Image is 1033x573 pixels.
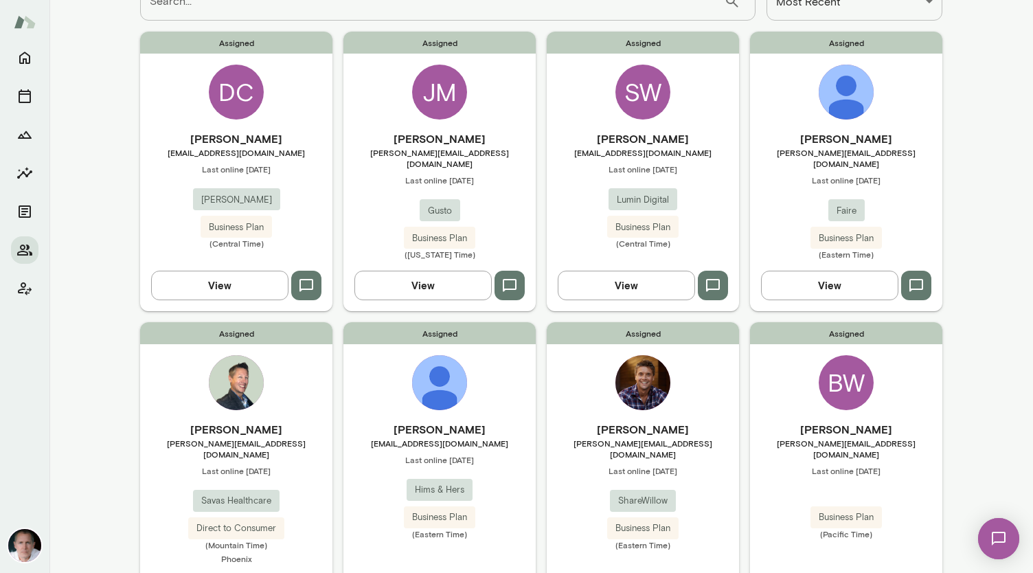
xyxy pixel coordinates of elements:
[819,355,874,410] div: BW
[151,271,288,300] button: View
[828,204,865,218] span: Faire
[547,131,739,147] h6: [PERSON_NAME]
[547,539,739,550] span: (Eastern Time)
[140,147,332,158] span: [EMAIL_ADDRESS][DOMAIN_NAME]
[750,249,942,260] span: (Eastern Time)
[607,221,679,234] span: Business Plan
[209,65,264,120] div: DC
[750,438,942,460] span: [PERSON_NAME][EMAIL_ADDRESS][DOMAIN_NAME]
[404,232,475,245] span: Business Plan
[547,147,739,158] span: [EMAIL_ADDRESS][DOMAIN_NAME]
[343,147,536,169] span: [PERSON_NAME][EMAIL_ADDRESS][DOMAIN_NAME]
[750,32,942,54] span: Assigned
[547,438,739,460] span: [PERSON_NAME][EMAIL_ADDRESS][DOMAIN_NAME]
[407,483,473,497] span: Hims & Hers
[810,232,882,245] span: Business Plan
[11,159,38,187] button: Insights
[140,238,332,249] span: (Central Time)
[140,539,332,550] span: (Mountain Time)
[140,164,332,175] span: Last online [DATE]
[750,465,942,476] span: Last online [DATE]
[810,510,882,524] span: Business Plan
[750,322,942,344] span: Assigned
[615,65,670,120] div: SW
[750,528,942,539] span: (Pacific Time)
[8,529,41,562] img: Mike Lane
[750,175,942,186] span: Last online [DATE]
[547,164,739,175] span: Last online [DATE]
[412,65,467,120] div: JM
[11,198,38,225] button: Documents
[188,521,284,535] span: Direct to Consumer
[11,236,38,264] button: Members
[193,193,280,207] span: [PERSON_NAME]
[14,9,36,35] img: Mento
[140,421,332,438] h6: [PERSON_NAME]
[209,355,264,410] img: Brian Lawrence
[750,131,942,147] h6: [PERSON_NAME]
[11,44,38,71] button: Home
[201,221,272,234] span: Business Plan
[412,355,467,410] img: Dan Kenger
[420,204,460,218] span: Gusto
[11,275,38,302] button: Client app
[354,271,492,300] button: View
[547,32,739,54] span: Assigned
[607,521,679,535] span: Business Plan
[615,355,670,410] img: Ryan Shank
[610,494,676,508] span: ShareWillow
[819,65,874,120] img: Jessica Karle
[343,32,536,54] span: Assigned
[140,438,332,460] span: [PERSON_NAME][EMAIL_ADDRESS][DOMAIN_NAME]
[404,510,475,524] span: Business Plan
[140,322,332,344] span: Assigned
[750,421,942,438] h6: [PERSON_NAME]
[11,121,38,148] button: Growth Plan
[761,271,898,300] button: View
[343,131,536,147] h6: [PERSON_NAME]
[140,131,332,147] h6: [PERSON_NAME]
[11,82,38,110] button: Sessions
[609,193,677,207] span: Lumin Digital
[750,147,942,169] span: [PERSON_NAME][EMAIL_ADDRESS][DOMAIN_NAME]
[343,249,536,260] span: ([US_STATE] Time)
[343,175,536,186] span: Last online [DATE]
[193,494,280,508] span: Savas Healthcare
[221,554,252,563] span: Phoenix
[343,528,536,539] span: (Eastern Time)
[547,322,739,344] span: Assigned
[343,421,536,438] h6: [PERSON_NAME]
[547,465,739,476] span: Last online [DATE]
[547,238,739,249] span: (Central Time)
[343,438,536,449] span: [EMAIL_ADDRESS][DOMAIN_NAME]
[140,32,332,54] span: Assigned
[343,454,536,465] span: Last online [DATE]
[547,421,739,438] h6: [PERSON_NAME]
[343,322,536,344] span: Assigned
[558,271,695,300] button: View
[140,465,332,476] span: Last online [DATE]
